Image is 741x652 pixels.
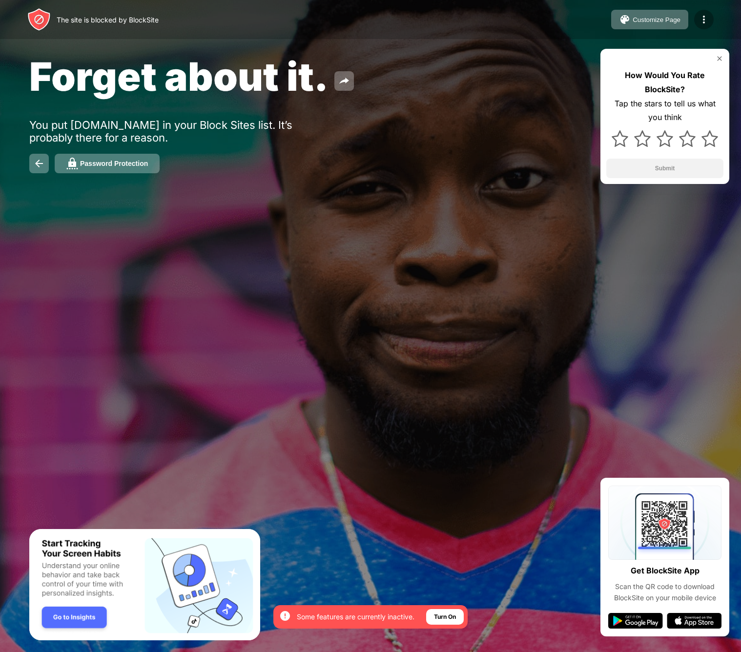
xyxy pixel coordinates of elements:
[297,612,414,622] div: Some features are currently inactive.
[634,130,651,147] img: star.svg
[27,8,51,31] img: header-logo.svg
[80,160,148,167] div: Password Protection
[612,130,628,147] img: star.svg
[55,154,160,173] button: Password Protection
[633,16,680,23] div: Customize Page
[608,613,663,629] img: google-play.svg
[657,130,673,147] img: star.svg
[698,14,710,25] img: menu-icon.svg
[29,119,331,144] div: You put [DOMAIN_NAME] in your Block Sites list. It’s probably there for a reason.
[606,68,723,97] div: How Would You Rate BlockSite?
[679,130,696,147] img: star.svg
[279,610,291,622] img: error-circle-white.svg
[608,486,721,560] img: qrcode.svg
[716,55,723,62] img: rate-us-close.svg
[701,130,718,147] img: star.svg
[619,14,631,25] img: pallet.svg
[66,158,78,169] img: password.svg
[608,581,721,603] div: Scan the QR code to download BlockSite on your mobile device
[631,564,700,578] div: Get BlockSite App
[434,612,456,622] div: Turn On
[606,97,723,125] div: Tap the stars to tell us what you think
[606,159,723,178] button: Submit
[33,158,45,169] img: back.svg
[57,16,159,24] div: The site is blocked by BlockSite
[29,53,329,100] span: Forget about it.
[29,529,260,641] iframe: Banner
[338,75,350,87] img: share.svg
[611,10,688,29] button: Customize Page
[667,613,721,629] img: app-store.svg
